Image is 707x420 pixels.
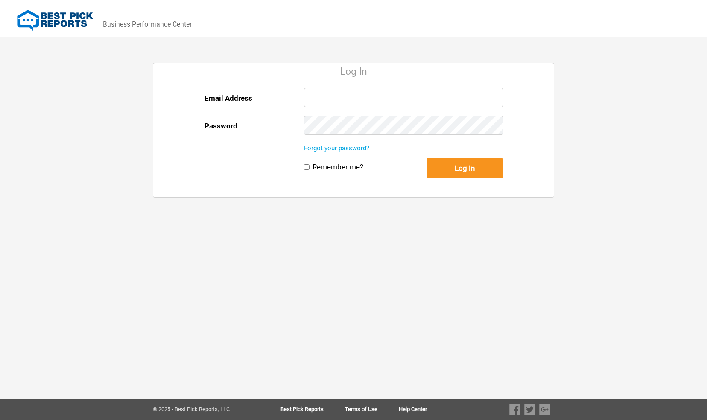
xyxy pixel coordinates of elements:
[153,63,554,80] div: Log In
[153,406,253,412] div: © 2025 - Best Pick Reports, LLC
[304,144,369,152] a: Forgot your password?
[399,406,427,412] a: Help Center
[313,163,363,172] label: Remember me?
[205,116,237,136] label: Password
[280,406,345,412] a: Best Pick Reports
[17,10,93,31] img: Best Pick Reports Logo
[427,158,503,178] button: Log In
[345,406,399,412] a: Terms of Use
[205,88,252,108] label: Email Address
